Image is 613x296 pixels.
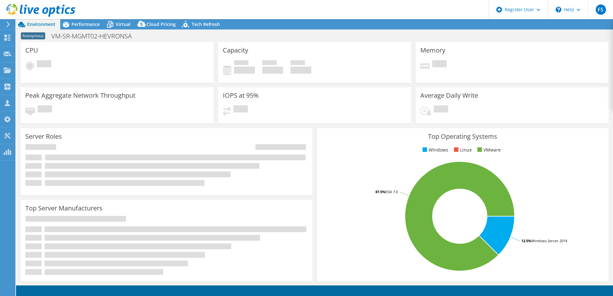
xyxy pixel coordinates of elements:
h3: Capacity [223,47,248,54]
h3: Memory [420,47,445,54]
span: Pending [38,105,52,114]
h3: Average Daily Write [420,92,478,99]
h3: Peak Aggregate Network Throughput [25,92,135,99]
h4: 0 GiB [234,67,255,74]
h4: 0 GiB [262,67,283,74]
svg: \n [556,7,561,12]
h1: VM-SR-MGMT02-HEVRONSA [48,33,142,40]
span: Performance [71,21,100,27]
h3: IOPS at 95% [223,92,259,99]
h3: Top Operating Systems [322,133,604,140]
span: FS [596,4,606,15]
tspan: ESXi 7.0 [385,189,398,194]
span: Cloud Pricing [147,21,176,27]
li: VMware [476,146,501,153]
h3: Server Roles [25,133,62,140]
span: Tech Refresh [192,21,220,27]
tspan: Windows Server 2019 [531,238,567,243]
span: Pending [432,60,447,69]
span: Pending [37,60,51,69]
li: Linux [452,146,472,153]
span: Environment [27,21,55,27]
span: Total [290,60,305,67]
tspan: 87.5% [375,189,385,194]
span: Used [234,60,248,67]
h3: CPU [25,47,38,54]
span: Virtual [116,21,130,27]
span: Pending [434,105,448,114]
span: Pending [233,105,248,114]
h3: Top Server Manufacturers [25,205,103,212]
span: Free [262,60,277,67]
span: Anonymous [21,32,45,39]
tspan: 12.5% [521,238,531,243]
li: Windows [421,146,448,153]
h4: 0 GiB [290,67,311,74]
